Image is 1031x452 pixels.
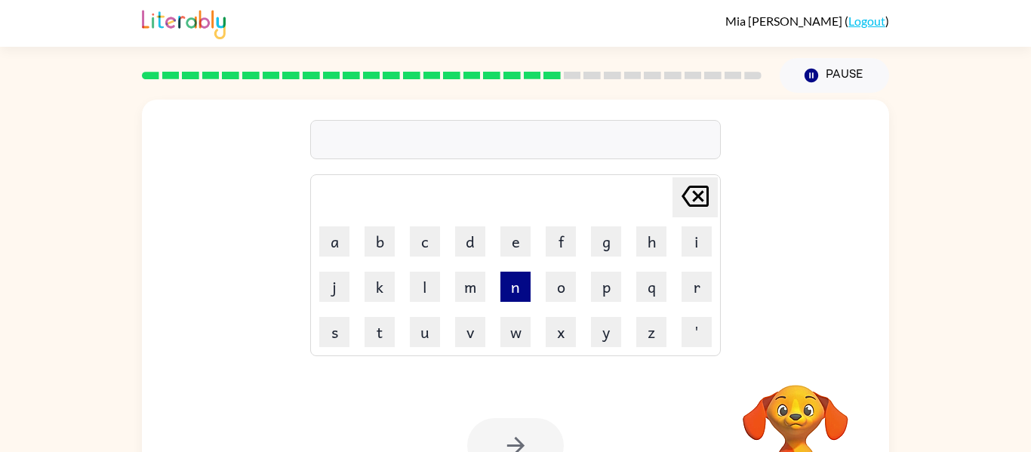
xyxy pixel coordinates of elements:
[410,226,440,257] button: c
[636,272,666,302] button: q
[591,317,621,347] button: y
[591,272,621,302] button: p
[142,6,226,39] img: Literably
[410,272,440,302] button: l
[365,272,395,302] button: k
[319,226,349,257] button: a
[455,317,485,347] button: v
[682,272,712,302] button: r
[410,317,440,347] button: u
[500,226,531,257] button: e
[725,14,845,28] span: Mia [PERSON_NAME]
[365,317,395,347] button: t
[500,317,531,347] button: w
[319,272,349,302] button: j
[546,317,576,347] button: x
[636,317,666,347] button: z
[455,272,485,302] button: m
[455,226,485,257] button: d
[319,317,349,347] button: s
[780,58,889,93] button: Pause
[500,272,531,302] button: n
[682,317,712,347] button: '
[848,14,885,28] a: Logout
[636,226,666,257] button: h
[546,272,576,302] button: o
[365,226,395,257] button: b
[682,226,712,257] button: i
[546,226,576,257] button: f
[725,14,889,28] div: ( )
[591,226,621,257] button: g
